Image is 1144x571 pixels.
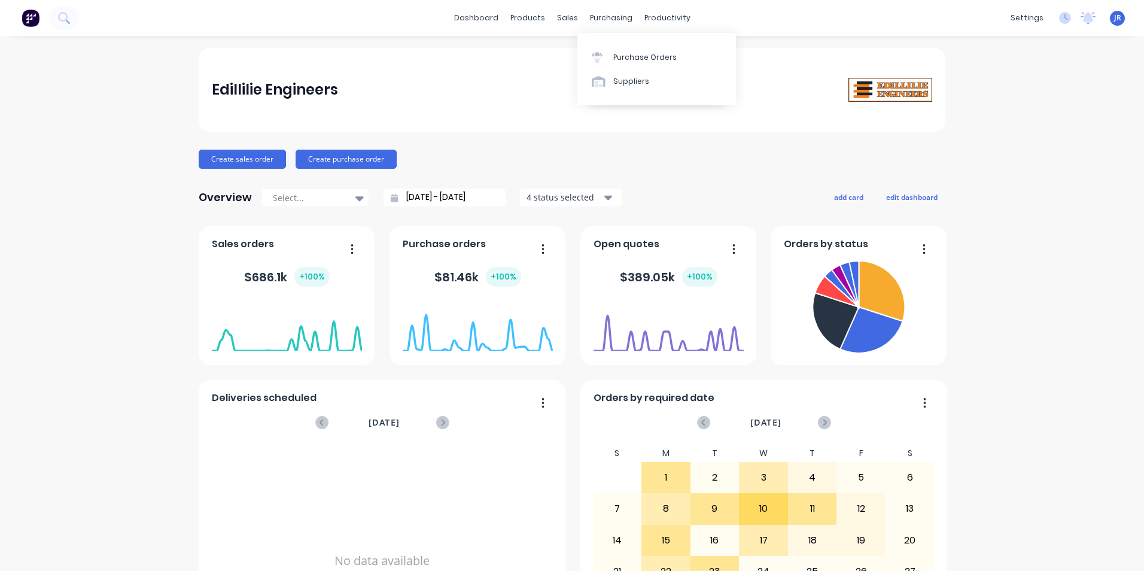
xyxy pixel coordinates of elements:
[837,463,885,493] div: 5
[789,526,836,555] div: 18
[403,237,486,251] span: Purchase orders
[594,391,714,405] span: Orders by required date
[244,267,330,287] div: $ 686.1k
[691,494,739,524] div: 9
[369,416,400,429] span: [DATE]
[551,9,584,27] div: sales
[613,76,649,87] div: Suppliers
[296,150,397,169] button: Create purchase order
[434,267,521,287] div: $ 81.46k
[22,9,39,27] img: Factory
[826,189,871,205] button: add card
[691,463,739,493] div: 2
[1114,13,1121,23] span: JR
[739,445,788,462] div: W
[212,237,274,251] span: Sales orders
[750,416,781,429] span: [DATE]
[594,526,641,555] div: 14
[789,494,836,524] div: 11
[740,463,787,493] div: 3
[788,445,837,462] div: T
[641,445,690,462] div: M
[837,526,885,555] div: 19
[527,191,602,204] div: 4 status selected
[886,526,934,555] div: 20
[789,463,836,493] div: 4
[520,189,622,206] button: 4 status selected
[642,463,690,493] div: 1
[837,494,885,524] div: 12
[593,445,642,462] div: S
[486,267,521,287] div: + 100 %
[886,445,935,462] div: S
[199,150,286,169] button: Create sales order
[577,69,736,93] a: Suppliers
[836,445,886,462] div: F
[294,267,330,287] div: + 100 %
[448,9,504,27] a: dashboard
[878,189,945,205] button: edit dashboard
[886,494,934,524] div: 13
[642,494,690,524] div: 8
[740,526,787,555] div: 17
[784,237,868,251] span: Orders by status
[740,494,787,524] div: 10
[1005,9,1049,27] div: settings
[642,526,690,555] div: 15
[199,186,252,209] div: Overview
[594,494,641,524] div: 7
[886,463,934,493] div: 6
[682,267,717,287] div: + 100 %
[690,445,740,462] div: T
[577,45,736,69] a: Purchase Orders
[613,52,677,63] div: Purchase Orders
[620,267,717,287] div: $ 389.05k
[638,9,696,27] div: productivity
[212,78,338,102] div: Edillilie Engineers
[691,526,739,555] div: 16
[584,9,638,27] div: purchasing
[594,237,659,251] span: Open quotes
[504,9,551,27] div: products
[848,78,932,102] img: Edillilie Engineers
